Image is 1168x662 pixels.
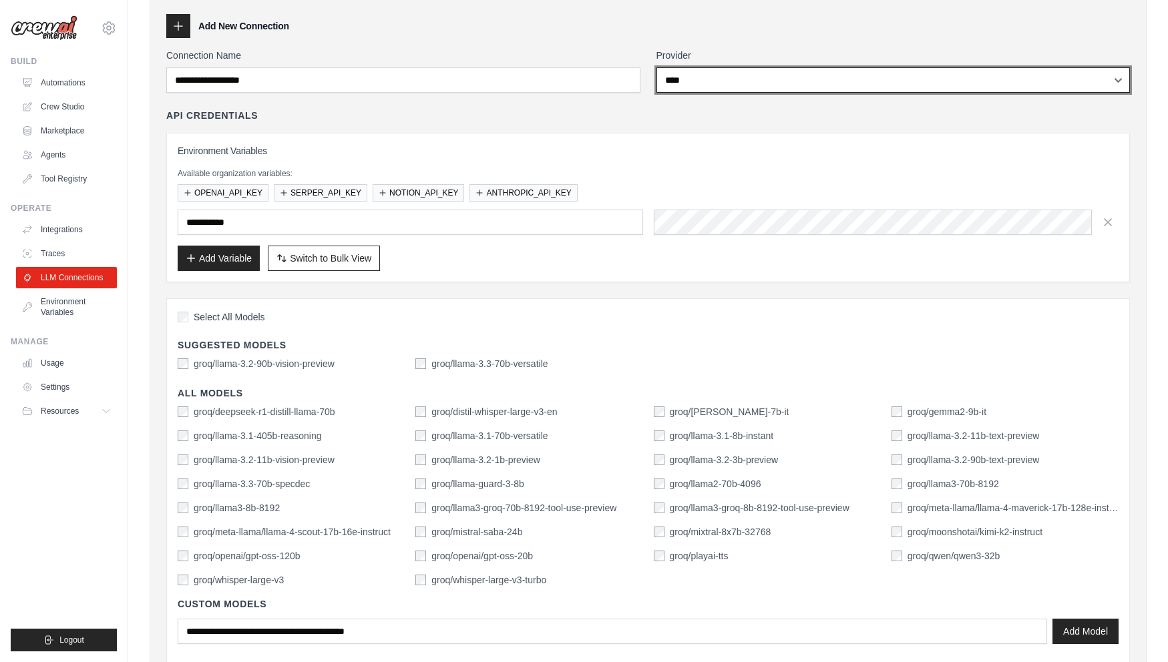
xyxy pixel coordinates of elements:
input: groq/mixtral-8x7b-32768 [654,527,664,537]
input: groq/deepseek-r1-distill-llama-70b [178,406,188,417]
input: groq/llama3-groq-8b-8192-tool-use-preview [654,503,664,513]
input: groq/llama-3.2-11b-text-preview [892,430,902,441]
label: groq/llama-3.1-8b-instant [670,429,774,442]
h3: Environment Variables [178,144,1119,157]
input: groq/llama-3.1-405b-reasoning [178,430,188,441]
button: Resources [16,400,117,422]
label: groq/llama2-70b-4096 [670,477,761,490]
input: groq/playai-tts [654,551,664,561]
a: Settings [16,376,117,398]
input: groq/llama-3.2-1b-preview [415,454,426,465]
input: groq/llama-guard-3-8b [415,478,426,489]
input: groq/llama-3.1-70b-versatile [415,430,426,441]
div: Operate [11,203,117,214]
span: Resources [41,406,79,416]
input: groq/llama-3.2-11b-vision-preview [178,454,188,465]
a: Crew Studio [16,96,117,117]
button: SERPER_API_KEY [274,184,367,202]
input: groq/qwen/qwen3-32b [892,551,902,561]
input: groq/openai/gpt-oss-20b [415,551,426,561]
label: groq/distil-whisper-large-v3-en [431,405,557,418]
a: Usage [16,352,117,374]
label: groq/gemma-7b-it [670,405,789,418]
h4: API Credentials [166,109,258,122]
a: Marketplace [16,120,117,141]
button: Switch to Bulk View [268,246,380,271]
input: groq/distil-whisper-large-v3-en [415,406,426,417]
label: groq/llama-3.2-1b-preview [431,453,540,466]
button: Add Model [1052,619,1119,644]
h4: All Models [178,386,1119,400]
label: groq/meta-llama/llama-4-maverick-17b-128e-instruct [908,501,1119,515]
label: groq/llama-3.1-405b-reasoning [194,429,321,442]
label: groq/qwen/qwen3-32b [908,549,1000,563]
h4: Custom Models [178,597,1119,611]
button: Logout [11,629,117,651]
input: groq/whisper-large-v3 [178,575,188,585]
label: groq/gemma2-9b-it [908,405,986,418]
input: groq/meta-llama/llama-4-maverick-17b-128e-instruct [892,503,902,513]
input: groq/llama3-groq-70b-8192-tool-use-preview [415,503,426,513]
label: groq/deepseek-r1-distill-llama-70b [194,405,335,418]
label: groq/llama3-groq-70b-8192-tool-use-preview [431,501,616,515]
input: groq/openai/gpt-oss-120b [178,551,188,561]
a: LLM Connections [16,267,117,288]
label: groq/whisper-large-v3-turbo [431,573,546,587]
button: NOTION_API_KEY [373,184,464,202]
label: Provider [656,49,1131,62]
input: groq/llama3-70b-8192 [892,478,902,489]
label: groq/moonshotai/kimi-k2-instruct [908,525,1042,539]
label: groq/llama-3.3-70b-specdec [194,477,310,490]
a: Traces [16,243,117,264]
input: Select All Models [178,312,188,322]
label: groq/openai/gpt-oss-120b [194,549,301,563]
input: groq/gemma-7b-it [654,406,664,417]
div: Build [11,56,117,67]
input: groq/llama-3.2-90b-text-preview [892,454,902,465]
label: groq/llama-3.2-11b-text-preview [908,429,1040,442]
label: groq/llama3-8b-8192 [194,501,280,515]
label: groq/llama-3.2-11b-vision-preview [194,453,335,466]
input: groq/llama-3.1-8b-instant [654,430,664,441]
a: Tool Registry [16,168,117,190]
span: Logout [59,635,84,645]
label: groq/whisper-large-v3 [194,573,284,587]
div: Manage [11,336,117,347]
input: groq/llama-3.3-70b-versatile [415,358,426,369]
input: groq/llama-3.2-3b-preview [654,454,664,465]
label: groq/mixtral-8x7b-32768 [670,525,771,539]
span: Select All Models [194,310,265,324]
input: groq/whisper-large-v3-turbo [415,575,426,585]
input: groq/llama-3.2-90b-vision-preview [178,358,188,369]
img: Logo [11,15,77,41]
input: groq/gemma2-9b-it [892,406,902,417]
a: Automations [16,72,117,93]
label: groq/llama3-70b-8192 [908,477,999,490]
h3: Add New Connection [198,19,289,33]
span: Switch to Bulk View [290,252,371,265]
label: groq/llama-3.2-3b-preview [670,453,779,466]
label: groq/playai-tts [670,549,729,563]
button: OPENAI_API_KEY [178,184,268,202]
button: ANTHROPIC_API_KEY [469,184,577,202]
input: groq/llama-3.3-70b-specdec [178,478,188,489]
label: groq/llama-3.3-70b-versatile [431,357,548,370]
a: Integrations [16,219,117,240]
label: groq/llama-3.2-90b-text-preview [908,453,1040,466]
h4: Suggested Models [178,338,1119,352]
label: groq/llama-guard-3-8b [431,477,524,490]
input: groq/meta-llama/llama-4-scout-17b-16e-instruct [178,527,188,537]
a: Environment Variables [16,291,117,323]
input: groq/llama2-70b-4096 [654,478,664,489]
a: Agents [16,144,117,165]
label: groq/llama3-groq-8b-8192-tool-use-preview [670,501,849,515]
button: Add Variable [178,246,260,271]
label: groq/mistral-saba-24b [431,525,522,539]
label: groq/llama-3.2-90b-vision-preview [194,357,335,370]
p: Available organization variables: [178,168,1119,179]
input: groq/moonshotai/kimi-k2-instruct [892,527,902,537]
input: groq/mistral-saba-24b [415,527,426,537]
input: groq/llama3-8b-8192 [178,503,188,513]
label: Connection Name [166,49,640,62]
label: groq/meta-llama/llama-4-scout-17b-16e-instruct [194,525,391,539]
